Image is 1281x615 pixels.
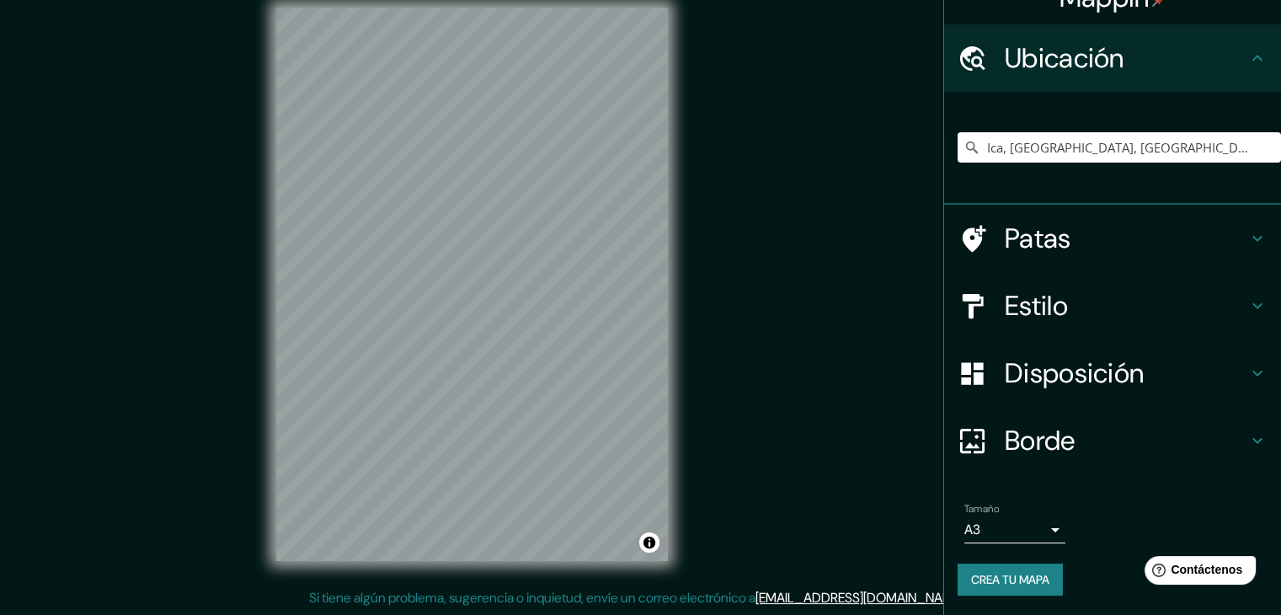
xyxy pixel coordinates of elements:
button: Crea tu mapa [958,564,1063,596]
div: A3 [964,516,1065,543]
font: Ubicación [1005,40,1124,76]
a: [EMAIL_ADDRESS][DOMAIN_NAME] [755,589,963,607]
div: Disposición [944,340,1281,407]
button: Activar o desactivar atribución [639,532,659,553]
font: Estilo [1005,288,1068,324]
div: Ubicación [944,24,1281,92]
input: Elige tu ciudad o zona [958,132,1281,163]
div: Patas [944,205,1281,272]
font: Tamaño [964,502,999,516]
font: A3 [964,521,980,538]
canvas: Mapa [276,8,668,561]
font: Crea tu mapa [971,572,1049,587]
div: Borde [944,407,1281,474]
iframe: Lanzador de widgets de ayuda [1131,549,1262,596]
font: Disposición [1005,356,1144,391]
font: Borde [1005,423,1076,458]
font: Si tiene algún problema, sugerencia o inquietud, envíe un correo electrónico a [309,589,755,607]
div: Estilo [944,272,1281,340]
font: Patas [1005,221,1071,256]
